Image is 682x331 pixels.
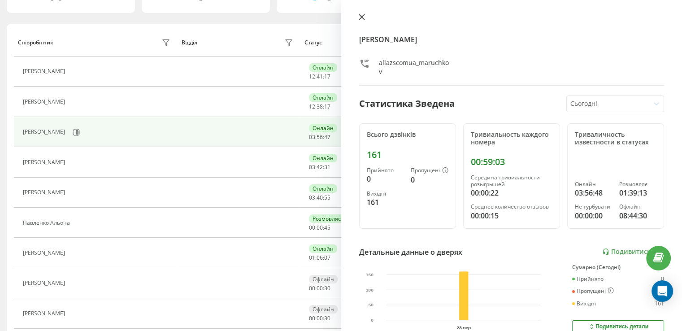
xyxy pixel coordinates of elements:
[23,219,70,226] font: Павленко Альона
[315,163,317,171] font: :
[315,314,317,322] font: :
[315,194,317,201] font: :
[661,275,664,283] font: 0
[323,224,324,231] font: :
[313,275,334,283] font: Офлайн
[619,188,647,198] font: 01:39:13
[577,300,596,307] font: Вихідні
[324,133,330,141] font: 47
[309,133,315,141] font: 03
[23,309,65,317] font: [PERSON_NAME]
[315,133,317,141] font: :
[471,203,549,210] font: Среднее количество отзывов
[18,39,53,46] font: Співробітник
[23,128,65,135] font: [PERSON_NAME]
[324,224,330,231] font: 45
[323,314,324,322] font: :
[315,254,317,261] font: :
[324,284,330,292] font: 30
[366,287,374,292] text: 100
[313,64,334,71] font: Онлайн
[309,314,315,322] font: 00
[317,163,323,171] font: 42
[324,73,330,80] font: 17
[315,103,317,110] font: :
[323,194,324,201] font: :
[317,133,323,141] font: 56
[309,103,315,110] font: 12
[471,130,549,146] font: Тривиальность каждого номера
[655,300,664,307] font: 161
[309,284,315,292] font: 00
[323,254,324,261] font: :
[619,211,647,221] font: 08:44:30
[368,302,374,307] text: 50
[611,247,664,256] font: Подивитись звіт
[23,158,65,166] font: [PERSON_NAME]
[317,314,323,322] font: 00
[359,97,455,109] font: Статистика Зведена
[317,254,323,261] font: 06
[323,103,324,110] font: :
[309,73,315,80] font: 12
[359,247,462,257] font: Детальные данные о дверях
[324,314,330,322] font: 30
[577,287,606,295] font: Пропущені
[23,67,65,75] font: [PERSON_NAME]
[324,163,330,171] font: 31
[324,103,330,110] font: 17
[182,39,197,46] font: Відділ
[367,197,379,207] font: 161
[309,224,315,231] font: 00
[411,166,440,174] font: Пропущені
[367,174,371,184] font: 0
[471,188,499,198] font: 00:00:22
[367,166,394,174] font: Прийнято
[367,130,416,139] font: Всього дзвінків
[471,156,505,168] font: 00:59:03
[619,180,647,188] font: Розмовляє
[367,190,386,197] font: Вихідні
[23,249,65,257] font: [PERSON_NAME]
[323,284,324,292] font: :
[309,254,315,261] font: 01
[23,188,65,196] font: [PERSON_NAME]
[652,280,673,302] div: Открытый Интерком Мессенджер
[602,248,664,256] a: Подивитись звіт
[313,215,341,222] font: Розмовляє
[379,58,449,76] font: allazscomua_maruchkov
[313,185,334,192] font: Онлайн
[324,254,330,261] font: 07
[595,323,648,330] font: Подивитись детали
[313,245,334,253] font: Онлайн
[367,148,382,161] font: 161
[315,284,317,292] font: :
[309,194,315,201] font: 03
[577,275,604,283] font: Прийнято
[23,279,65,287] font: [PERSON_NAME]
[313,154,334,162] font: Онлайн
[471,211,499,221] font: 00:00:15
[323,163,324,171] font: :
[457,325,471,330] text: 23 вер
[23,98,65,105] font: [PERSON_NAME]
[366,272,374,277] text: 150
[313,124,334,132] font: Онлайн
[324,194,330,201] font: 55
[575,180,596,188] font: Онлайн
[371,318,374,322] text: 0
[309,163,315,171] font: 03
[315,73,317,80] font: :
[315,224,317,231] font: :
[317,73,323,80] font: 41
[575,203,610,210] font: Не турбувати
[575,188,603,198] font: 03:56:48
[411,175,415,185] font: 0
[317,103,323,110] font: 38
[323,133,324,141] font: :
[317,224,323,231] font: 00
[313,305,334,313] font: Офлайн
[359,35,417,44] font: [PERSON_NAME]
[323,73,324,80] font: :
[317,194,323,201] font: 40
